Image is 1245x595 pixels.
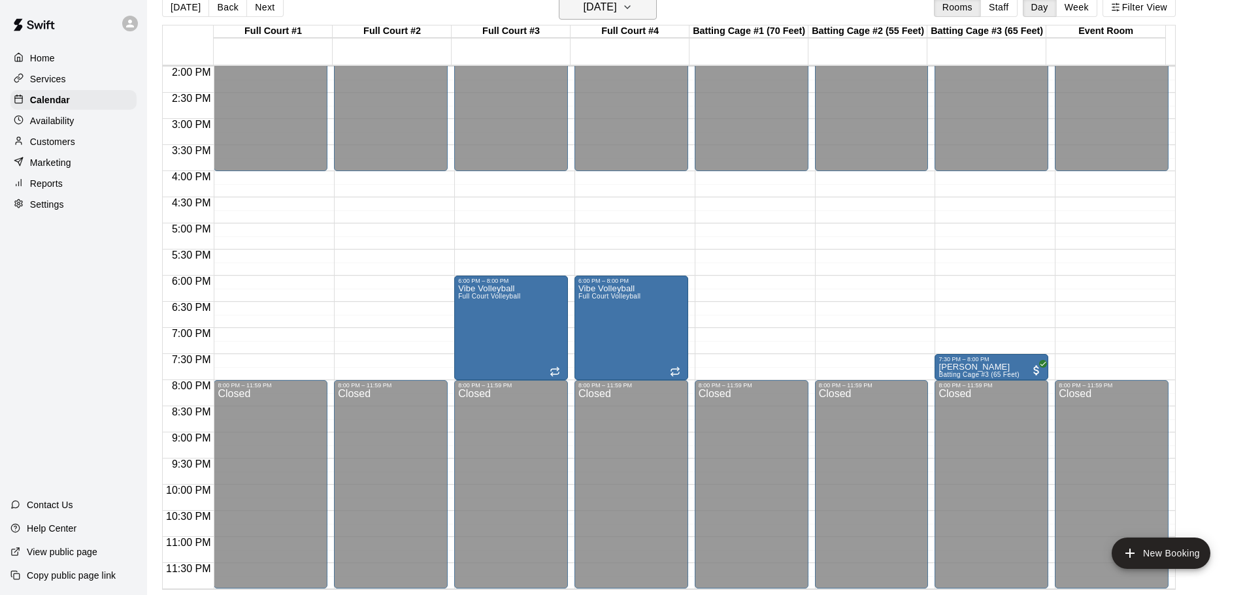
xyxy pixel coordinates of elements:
div: 8:00 PM – 11:59 PM: Closed [574,380,688,588]
span: 3:30 PM [169,145,214,156]
div: Full Court #3 [452,25,571,38]
p: Contact Us [27,498,73,511]
span: Full Court Volleyball [458,293,520,300]
span: 2:00 PM [169,67,214,78]
div: 6:00 PM – 8:00 PM: Vibe Volleyball [574,276,688,380]
a: Settings [10,195,137,214]
a: Reports [10,174,137,193]
div: 8:00 PM – 11:59 PM [338,382,444,389]
span: 9:00 PM [169,432,214,443]
p: Availability [30,114,75,127]
div: Batting Cage #1 (70 Feet) [689,25,808,38]
div: 8:00 PM – 11:59 PM: Closed [214,380,327,588]
a: Marketing [10,153,137,172]
span: 7:30 PM [169,354,214,365]
div: 8:00 PM – 11:59 PM: Closed [334,380,448,588]
button: add [1112,538,1210,569]
span: 8:00 PM [169,380,214,391]
span: 5:00 PM [169,223,214,234]
div: 8:00 PM – 11:59 PM: Closed [695,380,808,588]
p: Settings [30,198,64,211]
div: 7:30 PM – 8:00 PM [938,356,1044,362]
span: 6:30 PM [169,302,214,313]
div: Batting Cage #2 (55 Feet) [808,25,927,38]
div: Closed [218,389,324,593]
div: 8:00 PM – 11:59 PM [218,382,324,389]
div: 8:00 PM – 11:59 PM: Closed [935,380,1048,588]
span: 11:00 PM [163,537,214,548]
div: 8:00 PM – 11:59 PM [578,382,684,389]
span: 11:30 PM [163,563,214,574]
div: Full Court #2 [333,25,452,38]
span: 5:30 PM [169,249,214,261]
p: Calendar [30,93,70,106]
div: Closed [819,389,925,593]
p: View public page [27,545,97,558]
div: Closed [699,389,805,593]
span: Batting Cage #3 (65 Feet) [938,371,1019,378]
div: Closed [578,389,684,593]
div: 8:00 PM – 11:59 PM [1059,382,1165,389]
span: 6:00 PM [169,276,214,287]
div: 8:00 PM – 11:59 PM: Closed [1055,380,1169,588]
p: Copy public page link [27,569,116,582]
span: All customers have paid [1030,364,1043,377]
span: 10:30 PM [163,511,214,522]
span: 3:00 PM [169,119,214,130]
div: Closed [458,389,564,593]
span: 2:30 PM [169,93,214,104]
p: Help Center [27,522,76,535]
div: Closed [338,389,444,593]
p: Customers [30,135,75,148]
div: 8:00 PM – 11:59 PM: Closed [815,380,929,588]
p: Services [30,72,66,86]
div: Event Room [1046,25,1165,38]
p: Reports [30,177,63,190]
div: 6:00 PM – 8:00 PM [578,278,684,284]
div: 8:00 PM – 11:59 PM [699,382,805,389]
div: Full Court #4 [571,25,689,38]
span: Recurring event [670,366,680,377]
a: Calendar [10,90,137,110]
div: 7:30 PM – 8:00 PM: Josh Edmonds [935,354,1048,380]
span: 10:00 PM [163,485,214,496]
span: 9:30 PM [169,458,214,470]
div: 6:00 PM – 8:00 PM: Vibe Volleyball [454,276,568,380]
div: Closed [1059,389,1165,593]
a: Availability [10,111,137,131]
a: Home [10,48,137,68]
span: Full Court Volleyball [578,293,640,300]
span: 4:30 PM [169,197,214,208]
div: Batting Cage #3 (65 Feet) [927,25,1046,38]
div: 8:00 PM – 11:59 PM [938,382,1044,389]
p: Home [30,52,55,65]
div: 8:00 PM – 11:59 PM [458,382,564,389]
div: 8:00 PM – 11:59 PM [819,382,925,389]
div: Full Court #1 [214,25,333,38]
a: Services [10,69,137,89]
span: 7:00 PM [169,328,214,339]
span: 4:00 PM [169,171,214,182]
span: Recurring event [550,366,560,377]
div: 6:00 PM – 8:00 PM [458,278,564,284]
div: Closed [938,389,1044,593]
span: 8:30 PM [169,406,214,417]
p: Marketing [30,156,71,169]
a: Customers [10,132,137,152]
div: 8:00 PM – 11:59 PM: Closed [454,380,568,588]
